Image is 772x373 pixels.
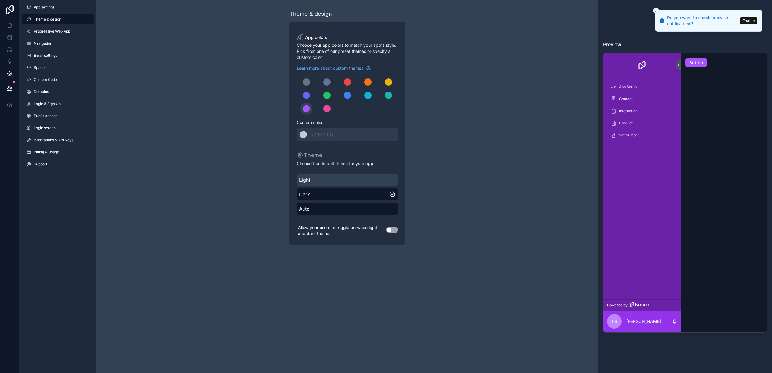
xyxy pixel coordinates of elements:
[607,106,677,116] a: Interaction
[297,65,364,71] span: Learn more about custom themes
[22,51,94,60] a: Email settings
[297,42,398,60] span: Choose your app colors to match your app's style. Pick from one of our preset themes or specify a...
[299,176,396,183] span: Light
[653,8,659,14] button: Close toast
[667,15,738,27] div: Do you want to enable browser notifications?
[619,109,638,113] span: Interaction
[611,318,617,325] span: TS
[619,84,637,89] span: App Setup
[34,5,55,10] span: App settings
[34,53,57,58] span: Email settings
[299,191,389,198] span: Dark
[34,162,47,167] span: Support
[299,205,396,212] span: Auto
[626,318,661,324] p: [PERSON_NAME]
[305,34,327,40] span: App colors
[22,39,94,48] a: Navigation
[34,101,61,106] span: Login & Sign Up
[289,10,332,18] div: Theme & design
[22,111,94,121] a: Public access
[22,135,94,145] a: Integrations & API Keys
[637,60,647,70] img: App logo
[619,121,633,126] span: Product
[603,41,767,48] h3: Preview
[22,99,94,109] a: Login & Sign Up
[607,130,677,141] a: Vat Number
[34,89,49,94] span: Domains
[297,65,371,71] a: Learn more about custom themes
[22,87,94,97] a: Domains
[619,133,639,138] span: Vat Number
[34,65,46,70] span: Spaces
[22,147,94,157] a: Billing & Usage
[34,126,56,130] span: Login screen
[607,81,677,92] a: App Setup
[34,41,52,46] span: Navigation
[740,17,757,24] button: Enable
[22,63,94,72] a: Spaces
[685,58,707,68] button: Button
[22,14,94,24] a: Theme & design
[297,151,322,159] p: Theme
[603,77,681,299] div: scrollable content
[297,223,386,238] p: Allow your users to toggle between light and dark themes
[297,120,393,126] span: Custom color
[34,150,59,155] span: Billing & Usage
[22,2,94,12] a: App settings
[607,303,628,308] span: Powered by
[22,123,94,133] a: Login screen
[312,132,333,138] span: #2522FC
[607,118,677,129] a: Product
[34,113,57,118] span: Public access
[603,299,681,311] a: Powered by
[22,75,94,84] a: Custom Code
[34,17,61,22] span: Theme & design
[607,94,677,104] a: Contact
[22,27,94,36] a: Progressive Web App
[34,29,70,34] span: Progressive Web App
[22,159,94,169] a: Support
[297,161,398,167] span: Choose the default theme for your app
[34,138,73,142] span: Integrations & API Keys
[34,77,57,82] span: Custom Code
[619,97,633,101] span: Contact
